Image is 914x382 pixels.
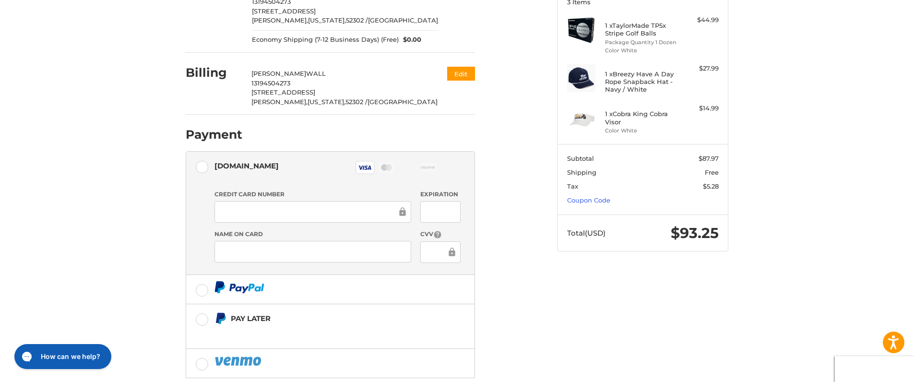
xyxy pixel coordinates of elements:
span: Tax [567,182,578,190]
span: WALL [306,70,326,77]
a: Coupon Code [567,196,610,204]
div: $27.99 [681,64,719,73]
span: Shipping [567,168,596,176]
div: $14.99 [681,104,719,113]
img: PayPal icon [214,281,264,293]
iframe: PayPal Message 1 [214,328,415,337]
label: Credit Card Number [214,190,411,199]
label: Name on Card [214,230,411,239]
iframe: Google Customer Reviews [835,356,914,382]
span: [US_STATE], [308,98,345,106]
span: 13194504273 [251,79,290,87]
img: Pay Later icon [214,312,226,324]
span: $5.28 [703,182,719,190]
span: Subtotal [567,155,594,162]
span: 52302 / [345,98,368,106]
span: [STREET_ADDRESS] [251,88,315,96]
span: Economy Shipping (7-12 Business Days) (Free) [252,35,399,45]
span: [PERSON_NAME], [252,16,308,24]
span: [PERSON_NAME] [251,70,306,77]
span: [STREET_ADDRESS] [252,7,316,15]
span: Total (USD) [567,228,605,238]
span: 52302 / [346,16,368,24]
label: CVV [420,230,460,239]
h4: 1 x Breezy Have A Day Rope Snapback Hat - Navy / White [605,70,678,94]
span: [GEOGRAPHIC_DATA] [368,16,438,24]
span: Free [705,168,719,176]
li: Color White [605,127,678,135]
span: [US_STATE], [308,16,346,24]
li: Package Quantity 1 Dozen [605,38,678,47]
span: $93.25 [671,224,719,242]
div: Pay Later [231,310,415,326]
h4: 1 x Cobra King Cobra Visor [605,110,678,126]
div: [DOMAIN_NAME] [214,158,279,174]
iframe: Gorgias live chat messenger [10,341,114,372]
span: $87.97 [699,155,719,162]
h4: 1 x TaylorMade TP5x Stripe Golf Balls [605,22,678,37]
h2: Payment [186,127,242,142]
button: Edit [447,67,475,81]
h2: Billing [186,65,242,80]
span: [PERSON_NAME], [251,98,308,106]
span: [GEOGRAPHIC_DATA] [368,98,438,106]
li: Color White [605,47,678,55]
span: $0.00 [399,35,422,45]
img: PayPal icon [214,355,263,367]
label: Expiration [420,190,460,199]
div: $44.99 [681,15,719,25]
